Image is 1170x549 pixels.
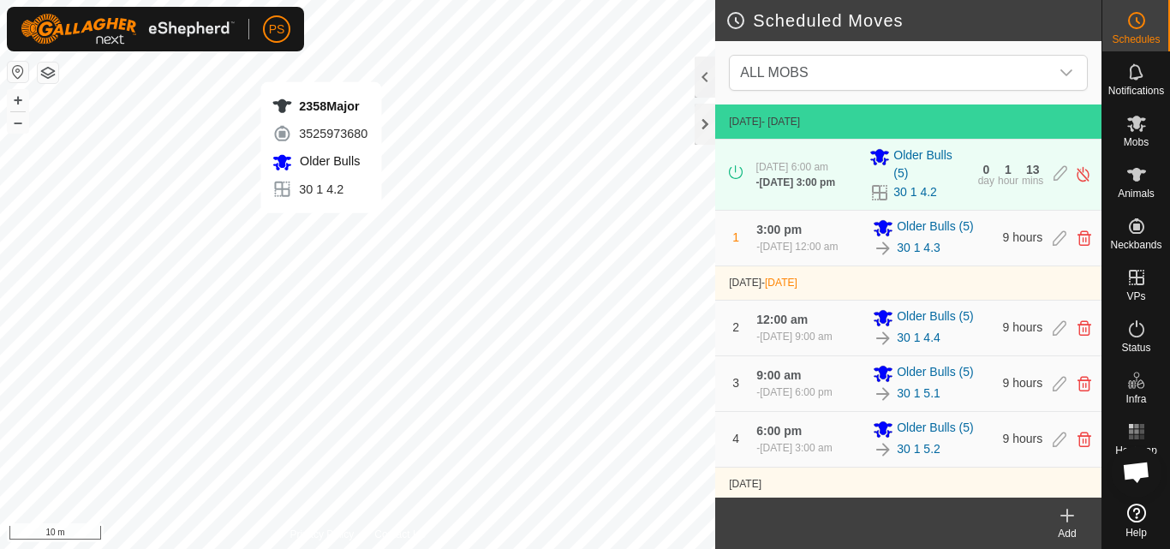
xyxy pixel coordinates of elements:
span: Older Bulls (5) [897,419,973,439]
span: [DATE] [765,277,797,289]
span: Animals [1118,188,1155,199]
span: ALL MOBS [740,65,808,80]
div: 3525973680 [272,123,367,144]
div: 13 [1026,164,1040,176]
a: 30 1 4.4 [897,329,940,347]
span: Older Bulls (5) [897,363,973,384]
div: Add [1033,526,1101,541]
a: Contact Us [374,527,425,542]
div: 0 [982,164,989,176]
button: Map Layers [38,63,58,83]
div: 2358Major [272,96,367,116]
span: 6:00 pm [756,424,802,438]
a: Privacy Policy [290,527,355,542]
span: PS [269,21,285,39]
img: To [873,328,893,349]
span: 3 [732,376,739,390]
span: [DATE] 6:00 pm [760,386,832,398]
img: Turn off schedule move [1075,165,1091,183]
span: 4 [732,432,739,445]
span: [DATE] 3:00 am [760,442,832,454]
div: 1 [1005,164,1012,176]
div: day [978,176,994,186]
span: Older Bulls (5) [897,218,973,238]
span: 9 hours [1003,230,1043,244]
span: 2 [732,320,739,334]
span: Help [1125,528,1147,538]
h2: Scheduled Moves [725,10,1101,31]
button: Reset Map [8,62,28,82]
span: Neckbands [1110,240,1161,250]
div: Open chat [1111,446,1162,498]
div: - [756,239,838,254]
span: Status [1121,343,1150,353]
div: hour [998,176,1018,186]
span: [DATE] 6:00 am [756,161,828,173]
span: Notifications [1108,86,1164,96]
img: To [873,238,893,259]
div: 30 1 4.2 [272,179,367,200]
div: - [756,385,832,400]
span: [DATE] 12:00 am [760,241,838,253]
a: 30 1 4.3 [897,239,940,257]
div: - [756,440,832,456]
span: 3:00 pm [756,223,802,236]
div: - [756,329,832,344]
button: + [8,90,28,110]
div: - [756,175,835,190]
span: Older Bulls (5) [893,146,967,182]
span: Schedules [1112,34,1160,45]
img: To [873,439,893,460]
span: 9:00 am [756,368,801,382]
span: VPs [1126,291,1145,301]
img: To [873,384,893,404]
span: 9 hours [1003,320,1043,334]
span: 9 hours [1003,376,1043,390]
a: Help [1102,497,1170,545]
span: 9 hours [1003,432,1043,445]
span: Older Bulls (5) [897,307,973,328]
a: 30 1 5.1 [897,385,940,403]
span: [DATE] [729,277,761,289]
span: [DATE] 3:00 pm [760,176,835,188]
div: dropdown trigger [1049,56,1083,90]
span: [DATE] [729,478,761,490]
a: 30 1 4.2 [893,183,937,201]
span: Older Bulls [295,154,360,168]
img: Gallagher Logo [21,14,235,45]
span: 12:00 am [756,313,808,326]
span: Mobs [1124,137,1149,147]
span: - [DATE] [761,116,800,128]
span: ALL MOBS [733,56,1049,90]
span: [DATE] [729,116,761,128]
a: 30 1 5.2 [897,440,940,458]
span: Heatmap [1115,445,1157,456]
span: 1 [732,230,739,244]
button: – [8,112,28,133]
span: - [761,277,797,289]
span: Infra [1125,394,1146,404]
div: mins [1022,176,1043,186]
span: [DATE] 9:00 am [760,331,832,343]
